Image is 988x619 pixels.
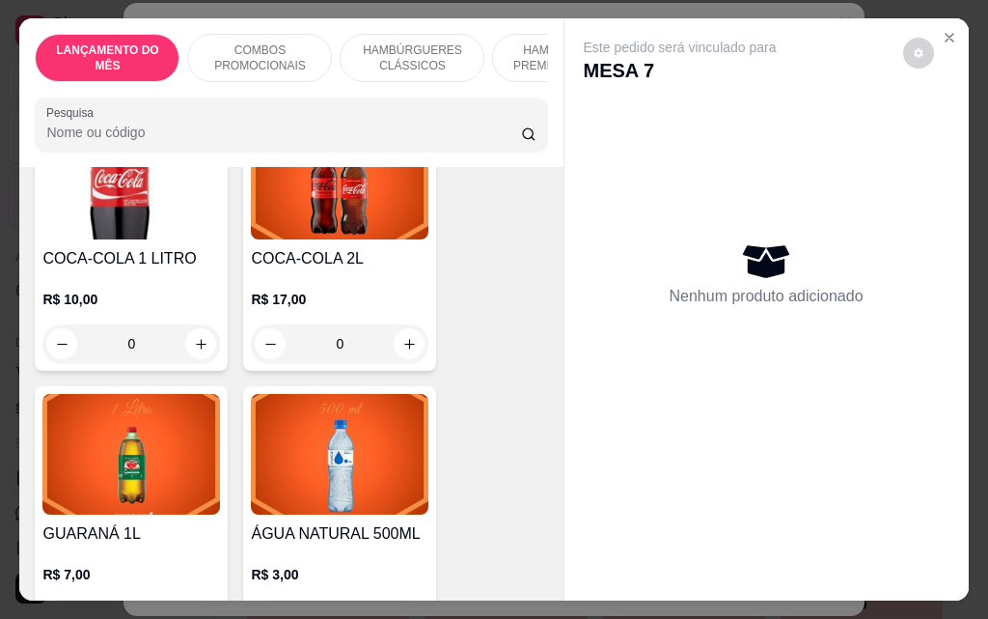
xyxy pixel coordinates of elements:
[356,42,468,73] p: HAMBÚRGUERES CLÁSSICOS
[46,123,521,142] input: Pesquisa
[584,38,777,57] p: Este pedido será vinculado para
[934,22,965,53] button: Close
[42,119,220,239] img: product-image
[251,247,428,270] h4: COCA-COLA 2L
[251,394,428,515] img: product-image
[46,328,77,359] button: decrease-product-quantity
[185,328,216,359] button: increase-product-quantity
[584,57,777,84] p: MESA 7
[251,522,428,546] h4: ÁGUA NATURAL 500ML
[46,104,100,121] label: Pesquisa
[670,285,864,308] p: Nenhum produto adicionado
[251,119,428,239] img: product-image
[251,565,428,584] p: R$ 3,00
[508,42,620,73] p: HAMBÚRGUER PREMIUM (TODA A LINHA PREMIUM ACOMPANHA FRITAS DE CORTESIA )
[42,290,220,309] p: R$ 10,00
[42,247,220,270] h4: COCA-COLA 1 LITRO
[204,42,316,73] p: COMBOS PROMOCIONAIS
[51,42,163,73] p: LANÇAMENTO DO MÊS
[251,290,428,309] p: R$ 17,00
[42,522,220,546] h4: GUARANÁ 1L
[42,394,220,515] img: product-image
[903,38,934,69] button: decrease-product-quantity
[42,565,220,584] p: R$ 7,00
